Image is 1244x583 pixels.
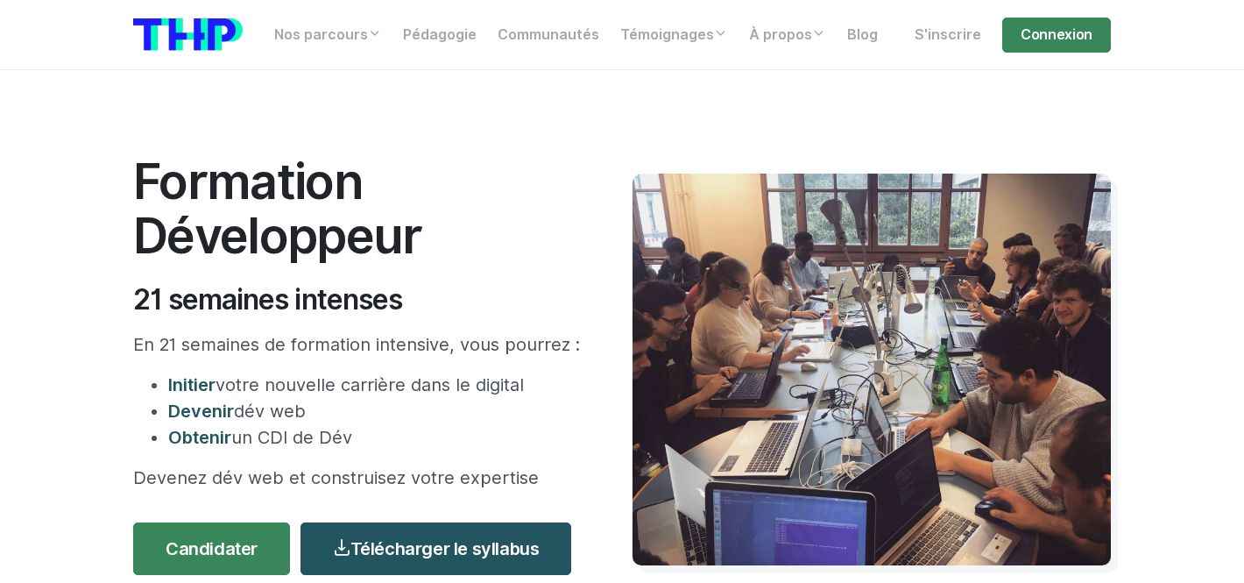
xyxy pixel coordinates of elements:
[264,18,392,53] a: Nos parcours
[739,18,837,53] a: À propos
[168,401,234,422] span: Devenir
[392,18,487,53] a: Pédagogie
[904,18,992,53] a: S'inscrire
[168,424,580,451] li: un CDI de Dév
[133,523,290,575] a: Candidater
[133,154,580,262] h1: Formation Développeur
[633,174,1111,565] img: Travail
[837,18,888,53] a: Blog
[168,372,580,398] li: votre nouvelle carrière dans le digital
[168,398,580,424] li: dév web
[133,465,580,491] p: Devenez dév web et construisez votre expertise
[487,18,610,53] a: Communautés
[168,427,231,448] span: Obtenir
[133,331,580,358] p: En 21 semaines de formation intensive, vous pourrez :
[168,374,216,395] span: Initier
[133,18,243,51] img: logo
[300,523,571,575] a: Télécharger le syllabus
[610,18,739,53] a: Témoignages
[133,283,580,316] h2: 21 semaines intenses
[1002,18,1111,53] a: Connexion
